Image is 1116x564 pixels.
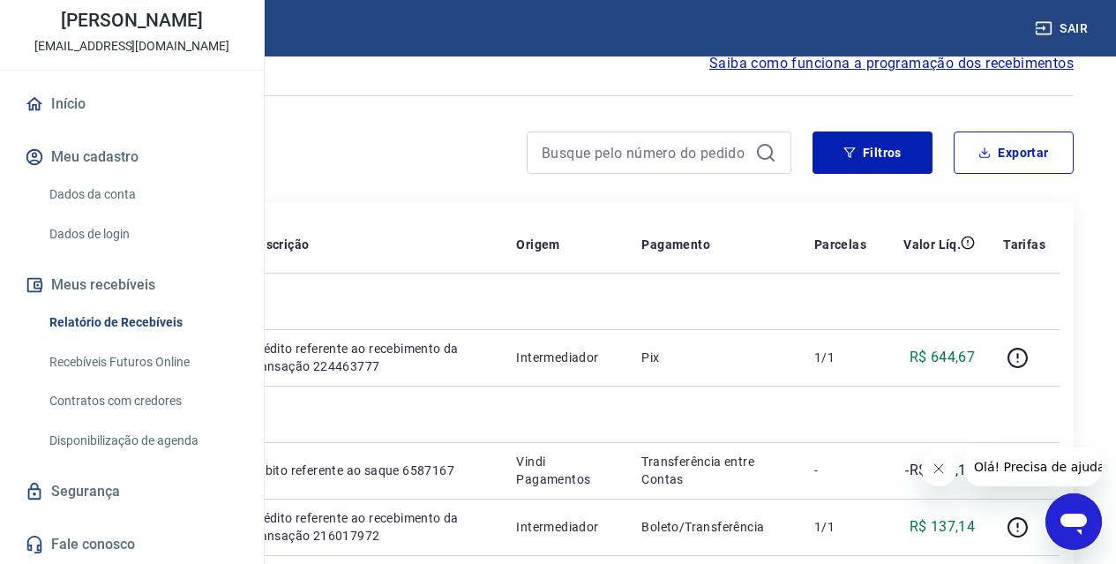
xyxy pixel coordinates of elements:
[251,462,489,479] p: Débito referente ao saque 6587167
[814,236,866,253] p: Parcelas
[34,37,229,56] p: [EMAIL_ADDRESS][DOMAIN_NAME]
[42,383,243,419] a: Contratos com credores
[1045,493,1102,550] iframe: Botão para abrir a janela de mensagens
[1031,12,1095,45] button: Sair
[1003,236,1045,253] p: Tarifas
[814,349,866,366] p: 1/1
[963,447,1102,486] iframe: Mensagem da empresa
[516,236,559,253] p: Origem
[42,423,243,459] a: Disponibilização de agenda
[21,85,243,124] a: Início
[21,266,243,305] button: Meus recebíveis
[814,518,866,536] p: 1/1
[641,349,785,366] p: Pix
[641,453,785,488] p: Transferência entre Contas
[709,53,1074,74] a: Saiba como funciona a programação dos recebimentos
[251,509,489,545] p: Crédito referente ao recebimento da transação 216017972
[42,344,243,380] a: Recebíveis Futuros Online
[21,472,243,511] a: Segurança
[42,216,243,252] a: Dados de login
[910,516,976,538] p: R$ 137,14
[61,11,202,30] p: [PERSON_NAME]
[954,132,1074,174] button: Exportar
[516,349,613,366] p: Intermediador
[641,236,710,253] p: Pagamento
[251,236,310,253] p: Descrição
[905,460,975,481] p: -R$ 137,14
[542,139,748,166] input: Busque pelo número do pedido
[251,340,489,375] p: Crédito referente ao recebimento da transação 224463777
[921,451,956,486] iframe: Fechar mensagem
[21,138,243,177] button: Meu cadastro
[42,177,243,213] a: Dados da conta
[11,12,148,26] span: Olá! Precisa de ajuda?
[903,236,961,253] p: Valor Líq.
[641,518,785,536] p: Boleto/Transferência
[42,305,243,341] a: Relatório de Recebíveis
[814,462,866,479] p: -
[813,132,932,174] button: Filtros
[21,525,243,564] a: Fale conosco
[910,347,976,368] p: R$ 644,67
[516,518,613,536] p: Intermediador
[516,453,613,488] p: Vindi Pagamentos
